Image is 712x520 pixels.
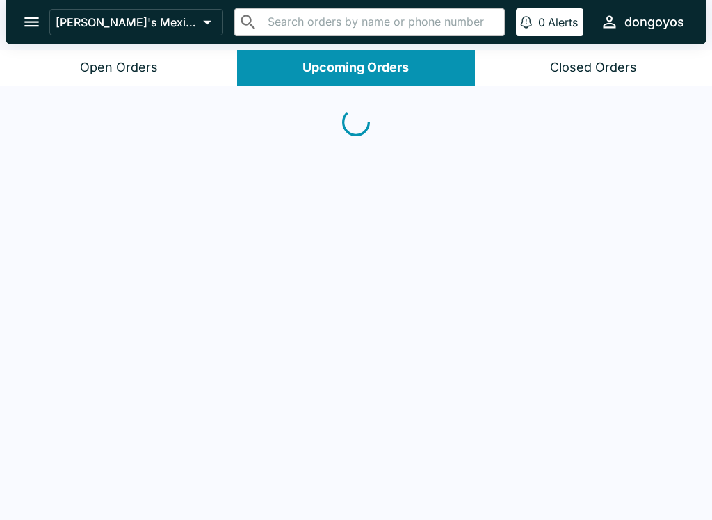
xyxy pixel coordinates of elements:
[550,60,637,76] div: Closed Orders
[264,13,499,32] input: Search orders by name or phone number
[548,15,578,29] p: Alerts
[624,14,684,31] div: dongoyos
[538,15,545,29] p: 0
[80,60,158,76] div: Open Orders
[49,9,223,35] button: [PERSON_NAME]'s Mexican Food
[14,4,49,40] button: open drawer
[302,60,409,76] div: Upcoming Orders
[56,15,197,29] p: [PERSON_NAME]'s Mexican Food
[594,7,690,37] button: dongoyos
